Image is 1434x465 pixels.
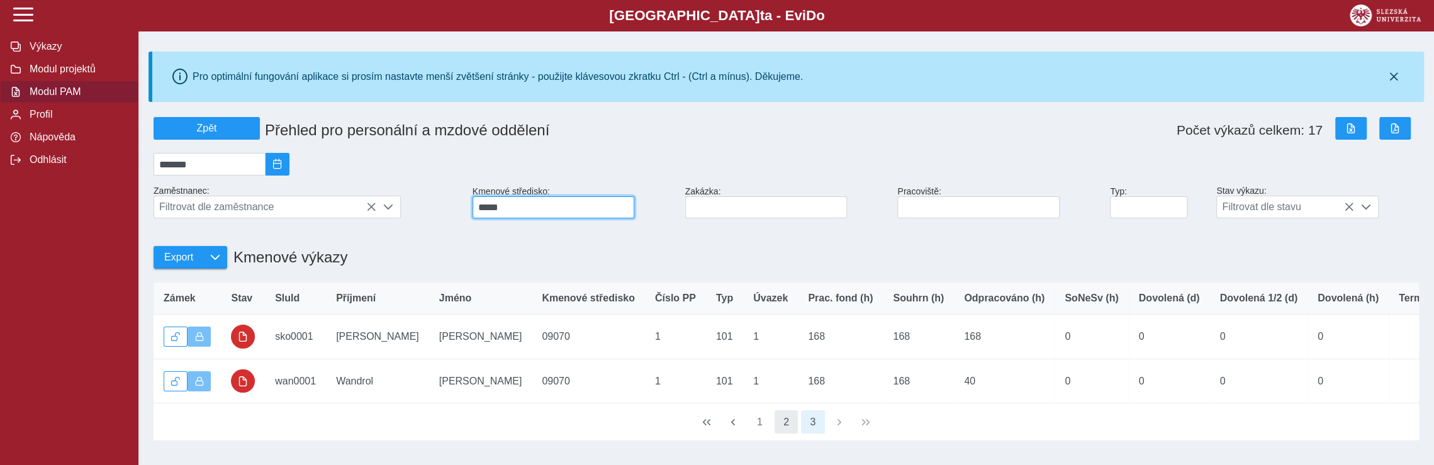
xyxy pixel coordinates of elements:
td: 0 [1129,359,1210,403]
span: Typ [716,293,733,304]
td: 40 [954,359,1055,403]
td: 0 [1055,315,1128,359]
button: uzamčeno [231,369,255,393]
div: Kmenové středisko: [468,181,680,223]
span: Odhlásit [26,154,128,165]
td: [PERSON_NAME] [326,315,429,359]
span: Stav [231,293,252,304]
button: Odemknout výkaz. [164,371,188,391]
button: uzamčeno [231,325,255,349]
button: 1 [748,410,771,434]
span: Modul PAM [26,86,128,98]
td: 0 [1209,315,1308,359]
span: Dovolená 1/2 (d) [1219,293,1297,304]
span: Nápověda [26,132,128,143]
button: Export do PDF [1379,117,1411,140]
span: Počet výkazů celkem: 17 [1177,123,1323,138]
div: Zakázka: [680,181,893,223]
span: Export [164,252,193,263]
span: Souhrn (h) [893,293,944,304]
td: 0 [1308,315,1389,359]
button: 2025/08 [266,153,289,176]
td: wan0001 [265,359,326,403]
td: 1 [645,359,706,403]
span: Příjmení [336,293,376,304]
button: Zpět [154,117,260,140]
td: 09070 [532,359,645,403]
td: 168 [798,315,883,359]
td: 0 [1055,359,1128,403]
span: Jméno [439,293,472,304]
td: 168 [954,315,1055,359]
span: Dovolená (d) [1139,293,1200,304]
td: 168 [883,315,954,359]
span: Zpět [159,123,254,134]
span: D [806,8,816,23]
div: Stav výkazu: [1211,181,1424,223]
img: logo_web_su.png [1350,4,1421,26]
td: 101 [706,359,743,403]
td: 1 [645,315,706,359]
span: SluId [275,293,300,304]
h1: Kmenové výkazy [227,242,347,272]
td: [PERSON_NAME] [429,315,532,359]
button: 3 [801,410,825,434]
td: 168 [883,359,954,403]
div: Typ: [1105,181,1211,223]
td: 0 [1129,315,1210,359]
td: 0 [1209,359,1308,403]
span: Profil [26,109,128,120]
span: Úvazek [753,293,788,304]
button: Odemknout výkaz. [164,327,188,347]
span: o [816,8,825,23]
span: Výkazy [26,41,128,52]
button: Export [154,246,203,269]
td: 168 [798,359,883,403]
span: Modul projektů [26,64,128,75]
td: 0 [1308,359,1389,403]
div: Pro optimální fungování aplikace si prosím nastavte menší zvětšení stránky - použijte klávesovou ... [193,71,803,82]
span: Prac. fond (h) [808,293,873,304]
span: Kmenové středisko [542,293,635,304]
span: Filtrovat dle zaměstnance [154,196,376,218]
button: Výkaz uzamčen. [188,327,211,347]
td: sko0001 [265,315,326,359]
button: Výkaz uzamčen. [188,371,211,391]
span: Zámek [164,293,196,304]
td: 09070 [532,315,645,359]
td: Wandrol [326,359,429,403]
button: Export do Excelu [1335,117,1367,140]
span: Filtrovat dle stavu [1217,196,1354,218]
button: 2 [775,410,798,434]
span: t [759,8,764,23]
div: Pracoviště: [892,181,1105,223]
td: 1 [743,315,798,359]
span: Odpracováno (h) [964,293,1045,304]
span: Číslo PP [655,293,696,304]
span: Dovolená (h) [1318,293,1379,304]
span: SoNeSv (h) [1065,293,1118,304]
div: Zaměstnanec: [148,181,468,223]
b: [GEOGRAPHIC_DATA] a - Evi [38,8,1396,24]
h1: Přehled pro personální a mzdové oddělení [260,116,898,144]
td: 101 [706,315,743,359]
td: 1 [743,359,798,403]
td: [PERSON_NAME] [429,359,532,403]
